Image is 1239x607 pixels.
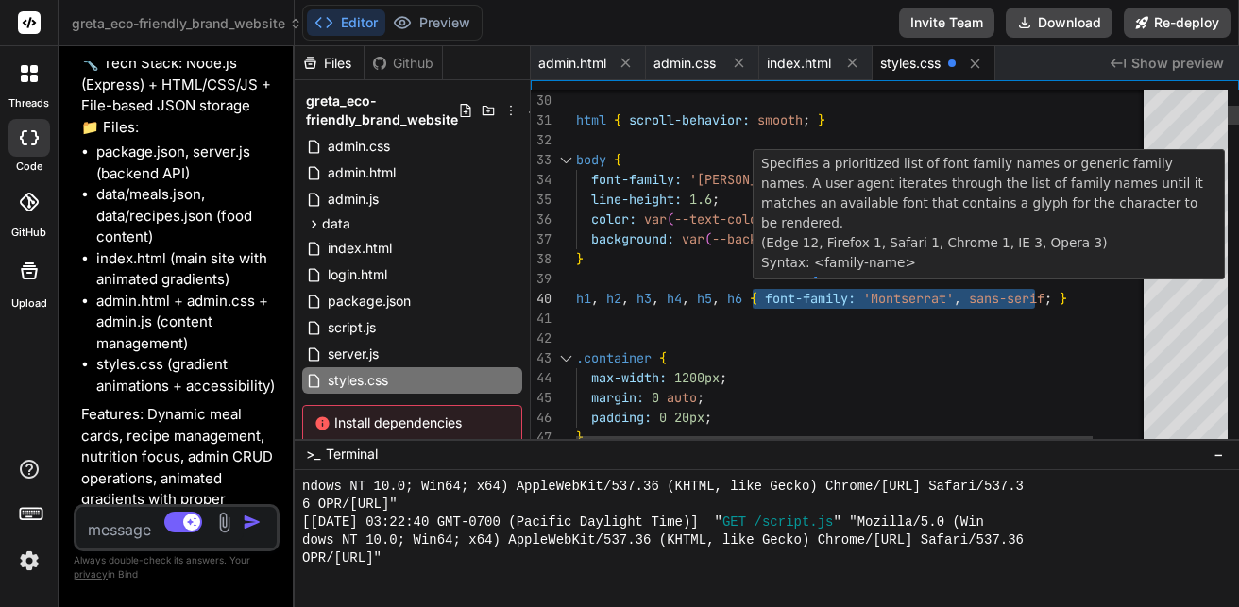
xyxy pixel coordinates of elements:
[531,289,552,309] div: 40
[689,191,712,208] span: 1.6
[755,514,834,531] span: /script.js
[674,211,765,228] span: --text-color
[697,389,704,406] span: ;
[326,135,392,158] span: admin.css
[689,171,803,188] span: '[PERSON_NAME]'
[306,92,458,129] span: greta_eco-friendly_brand_website
[306,445,320,464] span: >_
[326,316,378,339] span: script.js
[704,230,712,247] span: (
[96,248,276,291] li: index.html (main site with animated gradients)
[636,290,652,307] span: h3
[16,159,42,175] label: code
[314,413,510,432] span: Install dependencies
[880,54,941,73] span: styles.css
[531,110,552,130] div: 31
[531,91,552,110] div: 30
[667,389,697,406] span: auto
[629,111,750,128] span: scroll-behavior:
[531,150,552,170] div: 33
[385,9,478,36] button: Preview
[712,290,720,307] span: ,
[302,478,1024,496] span: ndows NT 10.0; Win64; x64) AppleWebKit/537.36 (KHTML, like Gecko) Chrome/[URL] Safari/537.3
[1124,8,1231,38] button: Re-deploy
[531,309,552,329] div: 41
[365,54,442,73] div: Github
[326,369,390,392] span: styles.css
[621,290,629,307] span: ,
[834,514,985,531] span: " "Mozilla/5.0 (Win
[803,111,810,128] span: ;
[899,8,994,38] button: Invite Team
[1060,290,1067,307] span: }
[74,551,280,583] p: Always double-check its answers. Your in Bind
[667,211,674,228] span: (
[720,369,727,386] span: ;
[606,290,621,307] span: h2
[531,210,552,229] div: 36
[818,111,825,128] span: }
[761,233,1216,253] p: (Edge 12, Firefox 1, Safari 1, Chrome 1, IE 3, Opera 3)
[761,253,1216,273] p: Syntax: <family-name>
[591,171,682,188] span: font-family:
[302,531,1024,549] span: dows NT 10.0; Win64; x64) AppleWebKit/537.36 (KHTML, like Gecko) Chrome/[URL] Safari/537.36
[614,111,621,128] span: {
[96,291,276,355] li: admin.html + admin.css + admin.js (content management)
[576,111,606,128] span: html
[674,409,704,426] span: 20px
[531,269,552,289] div: 39
[1131,54,1224,73] span: Show preview
[531,190,552,210] div: 35
[72,14,302,33] span: greta_eco-friendly_brand_website
[314,436,510,451] span: 98 dependencies will be installed
[302,514,722,531] span: [[DATE] 03:22:40 GMT-0700 (Pacific Daylight Time)] "
[576,290,591,307] span: h1
[326,445,378,464] span: Terminal
[326,263,389,286] span: login.html
[576,429,584,446] span: }
[761,154,1216,233] p: Specifies a prioritized list of font family names or generic family names. A user agent iterates ...
[531,388,552,408] div: 45
[591,389,644,406] span: margin:
[757,111,803,128] span: smooth
[96,142,276,184] li: package.json, server.js (backend API)
[96,184,276,248] li: data/meals.json, data/recipes.json (food content)
[213,512,235,533] img: attachment
[326,290,413,312] span: package.json
[531,130,552,150] div: 32
[11,225,46,241] label: GitHub
[863,290,954,307] span: 'Montserrat'
[307,9,385,36] button: Editor
[765,290,856,307] span: font-family:
[750,290,757,307] span: {
[674,369,720,386] span: 1200px
[761,275,860,290] a: MDN Reference
[302,549,382,567] span: OPR/[URL]"
[614,151,621,168] span: {
[531,428,552,447] div: 47
[659,349,667,366] span: {
[326,237,394,260] span: index.html
[322,214,350,233] span: data
[591,191,682,208] span: line-height:
[969,290,1044,307] span: sans-serif
[326,188,381,211] span: admin.js
[81,10,276,138] p: 🔹 Project: Evergreen Healthy Food Website 🔧 Tech Stack: Node.js (Express) + HTML/CSS/JS + File-ba...
[704,409,712,426] span: ;
[1210,439,1228,469] button: −
[591,290,599,307] span: ,
[576,250,584,267] span: }
[697,290,712,307] span: h5
[652,389,659,406] span: 0
[712,230,871,247] span: --background-gradient
[538,54,606,73] span: admin.html
[576,349,652,366] span: .container
[531,368,552,388] div: 44
[81,404,276,531] p: Features: Dynamic meal cards, recipe management, nutrition focus, admin CRUD operations, animated...
[96,354,276,396] li: styles.css (gradient animations + accessibility)
[591,369,667,386] span: max-width:
[712,191,720,208] span: ;
[531,408,552,428] div: 46
[682,230,704,247] span: var
[644,211,667,228] span: var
